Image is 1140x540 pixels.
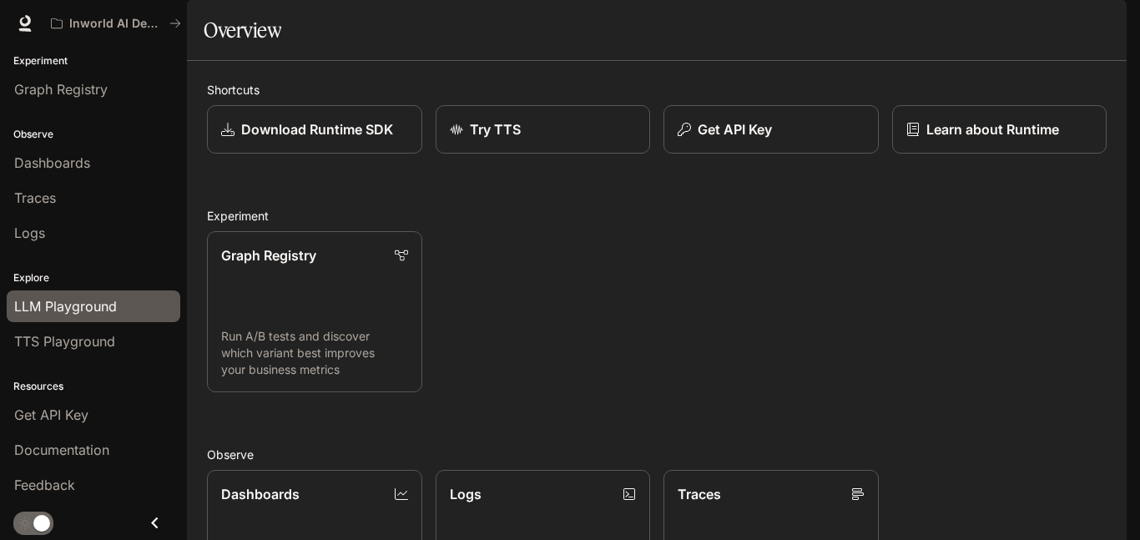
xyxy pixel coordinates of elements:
[698,119,772,139] p: Get API Key
[207,81,1107,98] h2: Shortcuts
[436,105,651,154] a: Try TTS
[204,13,281,47] h1: Overview
[207,446,1107,463] h2: Observe
[892,105,1107,154] a: Learn about Runtime
[207,105,422,154] a: Download Runtime SDK
[470,119,521,139] p: Try TTS
[221,328,408,378] p: Run A/B tests and discover which variant best improves your business metrics
[221,484,300,504] p: Dashboards
[926,119,1059,139] p: Learn about Runtime
[207,231,422,392] a: Graph RegistryRun A/B tests and discover which variant best improves your business metrics
[678,484,721,504] p: Traces
[663,105,879,154] button: Get API Key
[43,7,189,40] button: All workspaces
[241,119,393,139] p: Download Runtime SDK
[69,17,163,31] p: Inworld AI Demos
[450,484,482,504] p: Logs
[207,207,1107,225] h2: Experiment
[221,245,316,265] p: Graph Registry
